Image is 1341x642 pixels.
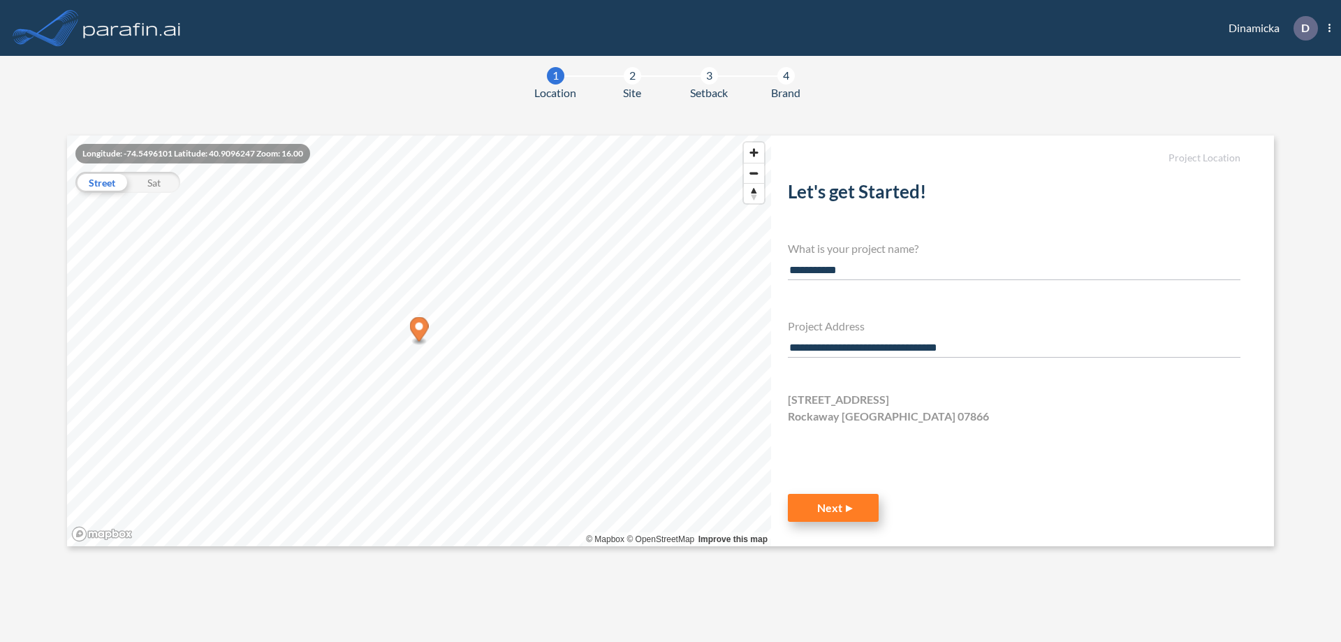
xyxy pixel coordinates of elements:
[690,85,728,101] span: Setback
[410,317,429,346] div: Map marker
[534,85,576,101] span: Location
[744,184,764,203] span: Reset bearing to north
[1208,16,1331,41] div: Dinamicka
[623,85,641,101] span: Site
[771,85,800,101] span: Brand
[128,172,180,193] div: Sat
[777,67,795,85] div: 4
[788,152,1240,164] h5: Project Location
[71,526,133,542] a: Mapbox homepage
[744,183,764,203] button: Reset bearing to north
[626,534,694,544] a: OpenStreetMap
[698,534,768,544] a: Improve this map
[1301,22,1310,34] p: D
[547,67,564,85] div: 1
[788,391,889,408] span: [STREET_ADDRESS]
[75,172,128,193] div: Street
[788,181,1240,208] h2: Let's get Started!
[67,136,771,546] canvas: Map
[80,14,184,42] img: logo
[788,408,989,425] span: Rockaway [GEOGRAPHIC_DATA] 07866
[75,144,310,163] div: Longitude: -74.5496101 Latitude: 40.9096247 Zoom: 16.00
[788,494,879,522] button: Next
[586,534,624,544] a: Mapbox
[744,143,764,163] button: Zoom in
[701,67,718,85] div: 3
[744,163,764,183] button: Zoom out
[624,67,641,85] div: 2
[788,242,1240,255] h4: What is your project name?
[788,319,1240,333] h4: Project Address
